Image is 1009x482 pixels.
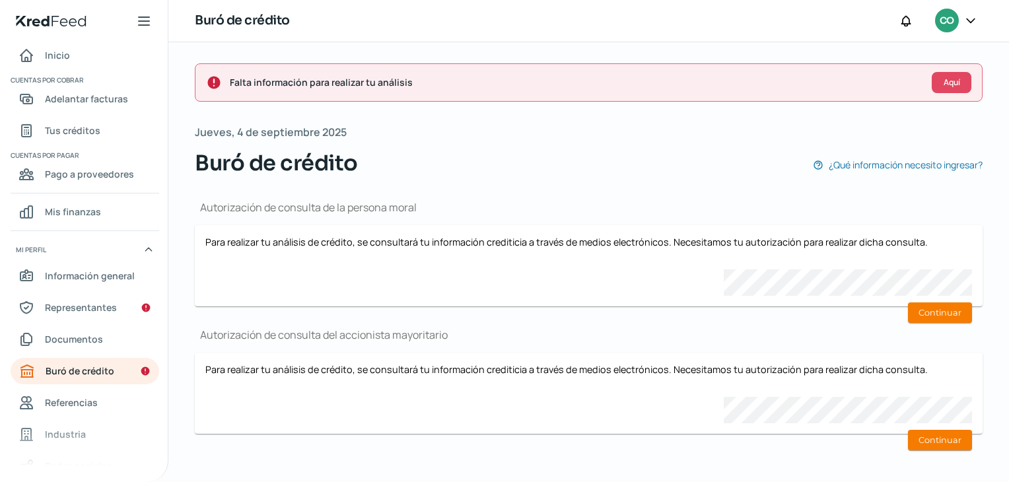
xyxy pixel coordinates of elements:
a: Redes sociales [11,453,159,479]
span: Mis finanzas [45,203,101,220]
a: Tus créditos [11,118,159,144]
a: Mis finanzas [11,199,159,225]
a: Buró de crédito [11,358,159,384]
a: Información general [11,263,159,289]
span: Falta información para realizar tu análisis [230,74,921,90]
span: Jueves, 4 de septiembre 2025 [195,123,347,142]
a: Adelantar facturas [11,86,159,112]
span: Pago a proveedores [45,166,134,182]
a: Documentos [11,326,159,353]
a: Inicio [11,42,159,69]
a: Referencias [11,390,159,416]
span: Aquí [944,79,960,86]
span: Inicio [45,47,70,63]
span: Cuentas por pagar [11,149,157,161]
a: Industria [11,421,159,448]
span: Representantes [45,299,117,316]
span: Documentos [45,331,103,347]
span: Información general [45,267,135,284]
a: Representantes [11,294,159,321]
span: Buró de crédito [46,362,114,379]
span: Mi perfil [16,244,46,256]
h1: Autorización de consulta del accionista mayoritario [195,327,983,342]
span: Adelantar facturas [45,90,128,107]
p: Para realizar tu análisis de crédito, se consultará tu información crediticia a través de medios ... [205,363,972,376]
span: Industria [45,426,86,442]
button: Aquí [932,72,971,93]
h1: Buró de crédito [195,11,290,30]
h1: Autorización de consulta de la persona moral [195,200,983,215]
span: Redes sociales [45,458,112,474]
span: Referencias [45,394,98,411]
button: Continuar [908,430,972,450]
span: CO [940,13,954,29]
span: ¿Qué información necesito ingresar? [829,156,983,173]
span: Tus créditos [45,122,100,139]
button: Continuar [908,302,972,323]
span: Cuentas por cobrar [11,74,157,86]
span: Buró de crédito [195,147,358,179]
p: Para realizar tu análisis de crédito, se consultará tu información crediticia a través de medios ... [205,236,972,248]
a: Pago a proveedores [11,161,159,188]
